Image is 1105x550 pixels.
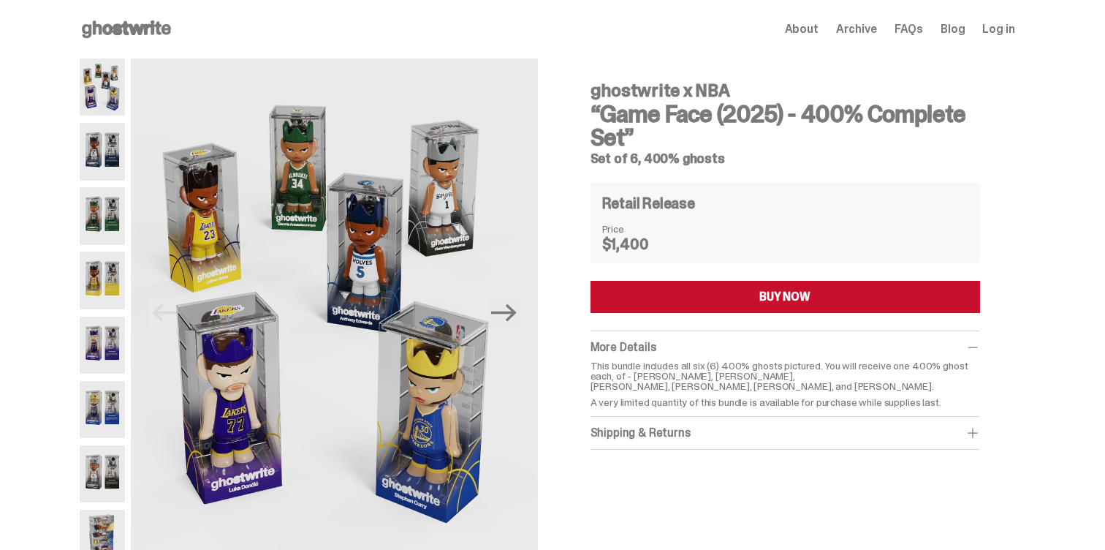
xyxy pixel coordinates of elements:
h4: ghostwrite x NBA [591,82,980,99]
a: FAQs [895,23,923,35]
dd: $1,400 [602,237,675,252]
button: BUY NOW [591,281,980,313]
img: NBA-400-HG-Giannis.png [80,187,126,244]
dt: Price [602,224,675,234]
button: Next [488,297,520,329]
img: NBA-400-HG-Steph.png [80,381,126,438]
p: This bundle includes all six (6) 400% ghosts pictured. You will receive one 400% ghost each, of -... [591,361,980,391]
p: A very limited quantity of this bundle is available for purchase while supplies last. [591,397,980,407]
a: About [785,23,819,35]
img: NBA-400-HG-Wemby.png [80,445,126,502]
div: BUY NOW [759,291,810,303]
a: Log in [982,23,1014,35]
span: More Details [591,339,656,355]
h3: “Game Face (2025) - 400% Complete Set” [591,102,980,149]
img: NBA-400-HG-Luka.png [80,317,126,374]
img: NBA-400-HG%20Bron.png [80,252,126,309]
h4: Retail Release [602,196,695,211]
a: Blog [941,23,965,35]
img: NBA-400-HG-Ant.png [80,123,126,180]
div: Shipping & Returns [591,426,980,440]
a: Archive [836,23,877,35]
img: NBA-400-HG-Main.png [80,59,126,116]
h5: Set of 6, 400% ghosts [591,152,980,165]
